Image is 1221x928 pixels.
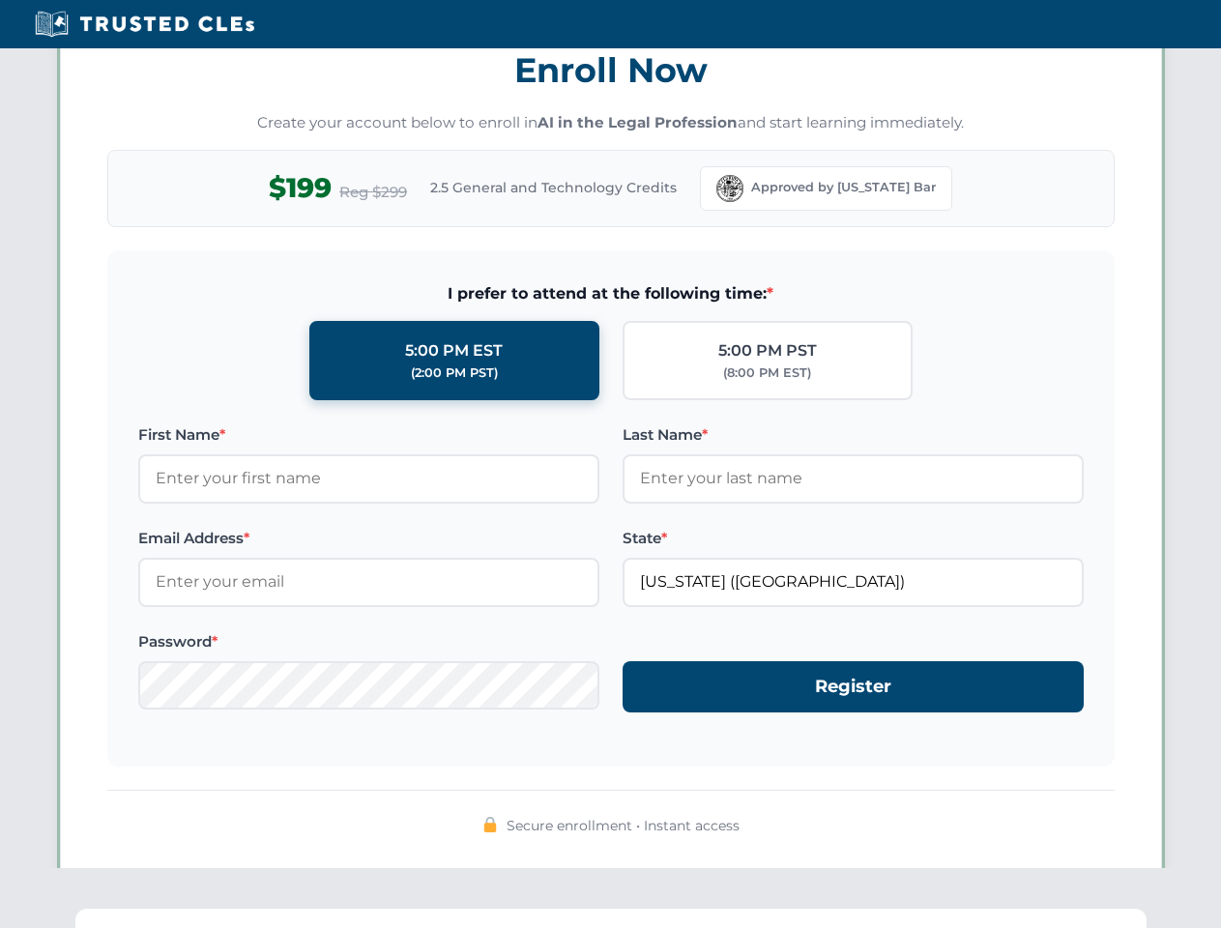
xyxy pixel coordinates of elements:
[623,527,1084,550] label: State
[623,661,1084,712] button: Register
[138,423,599,447] label: First Name
[482,817,498,832] img: 🔒
[623,454,1084,503] input: Enter your last name
[107,40,1115,101] h3: Enroll Now
[623,558,1084,606] input: Florida (FL)
[507,815,740,836] span: Secure enrollment • Instant access
[138,630,599,653] label: Password
[107,112,1115,134] p: Create your account below to enroll in and start learning immediately.
[269,166,332,210] span: $199
[751,178,936,197] span: Approved by [US_STATE] Bar
[138,527,599,550] label: Email Address
[138,281,1084,306] span: I prefer to attend at the following time:
[138,558,599,606] input: Enter your email
[339,181,407,204] span: Reg $299
[405,338,503,363] div: 5:00 PM EST
[138,454,599,503] input: Enter your first name
[29,10,260,39] img: Trusted CLEs
[723,363,811,383] div: (8:00 PM EST)
[411,363,498,383] div: (2:00 PM PST)
[538,113,738,131] strong: AI in the Legal Profession
[716,175,743,202] img: Florida Bar
[718,338,817,363] div: 5:00 PM PST
[623,423,1084,447] label: Last Name
[430,177,677,198] span: 2.5 General and Technology Credits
